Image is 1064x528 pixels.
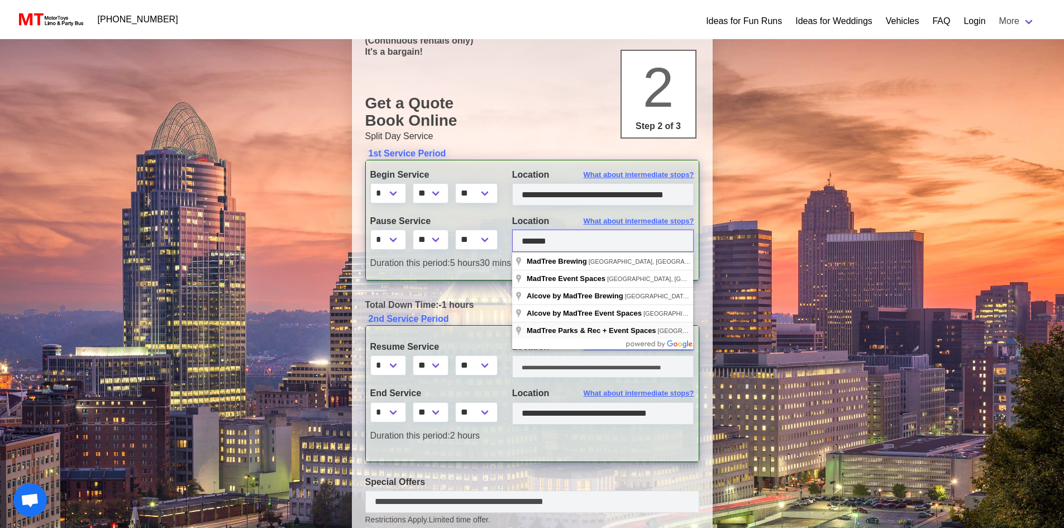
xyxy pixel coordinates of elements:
[527,309,642,317] span: Alcove by MadTree Event Spaces
[365,130,699,143] p: Split Day Service
[365,475,699,489] label: Special Offers
[365,94,699,130] h1: Get a Quote Book Online
[643,310,909,317] span: [GEOGRAPHIC_DATA], [GEOGRAPHIC_DATA], [GEOGRAPHIC_DATA], [GEOGRAPHIC_DATA]
[963,15,985,28] a: Login
[932,15,950,28] a: FAQ
[607,275,738,282] span: [GEOGRAPHIC_DATA], [GEOGRAPHIC_DATA]
[658,327,789,334] span: [GEOGRAPHIC_DATA], [GEOGRAPHIC_DATA]
[706,15,782,28] a: Ideas for Fun Runs
[370,168,495,182] label: Begin Service
[16,12,84,27] img: MotorToys Logo
[365,300,439,310] span: Total Down Time:
[527,326,656,335] span: MadTree Parks & Rec + Event Spaces
[429,514,490,526] span: Limited time offer.
[527,292,623,300] span: Alcove by MadTree Brewing
[643,56,674,118] span: 2
[512,170,550,179] span: Location
[886,15,919,28] a: Vehicles
[527,274,605,283] span: MadTree Event Spaces
[91,8,185,31] a: [PHONE_NUMBER]
[527,257,587,265] span: MadTree Brewing
[795,15,872,28] a: Ideas for Weddings
[370,258,450,268] span: Duration this period:
[365,46,699,57] p: It's a bargain!
[370,387,495,400] label: End Service
[584,216,694,227] span: What about intermediate stops?
[370,215,495,228] label: Pause Service
[993,10,1042,32] a: More
[362,429,504,443] div: 2 hours
[357,298,708,312] div: -1 hours
[512,387,694,400] label: Location
[480,258,511,268] span: 30 mins
[362,256,703,270] div: 5 hours
[626,120,691,133] p: Step 2 of 3
[365,35,699,46] p: (Continuous rentals only)
[370,431,450,440] span: Duration this period:
[584,388,694,399] span: What about intermediate stops?
[589,258,720,265] span: [GEOGRAPHIC_DATA], [GEOGRAPHIC_DATA]
[584,169,694,180] span: What about intermediate stops?
[13,483,47,517] div: Open chat
[625,293,891,299] span: [GEOGRAPHIC_DATA], [GEOGRAPHIC_DATA], [GEOGRAPHIC_DATA], [GEOGRAPHIC_DATA]
[512,216,550,226] span: Location
[370,340,495,354] label: Resume Service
